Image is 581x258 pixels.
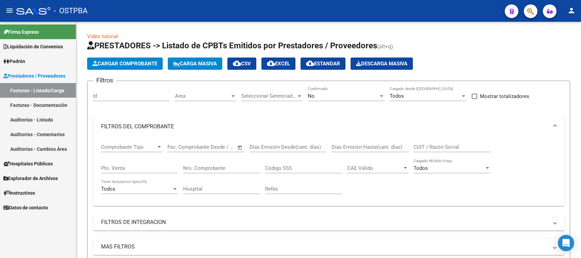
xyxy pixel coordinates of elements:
[101,186,115,192] span: Todos
[480,92,529,100] span: Mostrar totalizadores
[101,243,548,251] mat-panel-title: MAS FILTROS
[87,41,377,50] span: PRESTADORES -> Listado de CPBTs Emitidos por Prestadores / Proveedores
[93,138,564,206] div: FILTROS DEL COMPROBANTE
[101,123,548,130] mat-panel-title: FILTROS DEL COMPROBANTE
[227,58,256,70] button: CSV
[93,76,116,85] h3: Filtros
[87,58,163,70] button: Cargar Comprobante
[241,93,296,99] span: Seleccionar Gerenciador
[351,58,413,70] app-download-masive: Descarga masiva de comprobantes (adjuntos)
[306,61,340,67] span: Estandar
[3,58,25,65] span: Padrón
[233,59,241,67] mat-icon: cloud_download
[196,144,229,150] input: End date
[414,165,428,171] span: Todos
[3,189,35,197] span: Instructivos
[567,6,576,15] mat-icon: person
[175,93,230,99] span: Area
[377,43,393,50] span: (alt+q)
[351,58,413,70] button: Descarga Masiva
[233,61,251,67] span: CSV
[267,59,275,67] mat-icon: cloud_download
[236,144,244,151] button: Open calendar
[301,58,345,70] button: Estandar
[93,116,564,138] mat-expansion-panel-header: FILTROS DEL COMPROBANTE
[54,3,87,18] span: - OSTPBA
[87,33,118,39] a: Video tutorial
[93,239,564,255] mat-expansion-panel-header: MAS FILTROS
[173,61,217,67] span: Carga Masiva
[308,93,314,99] span: No
[93,61,157,67] span: Cargar Comprobante
[101,219,548,226] mat-panel-title: FILTROS DE INTEGRACION
[3,43,63,50] span: Liquidación de Convenios
[390,93,404,99] span: Todos
[356,61,407,67] span: Descarga Masiva
[267,61,290,67] span: EXCEL
[93,214,564,230] mat-expansion-panel-header: FILTROS DE INTEGRACION
[3,72,65,80] span: Prestadores / Proveedores
[261,58,295,70] button: EXCEL
[101,144,156,150] span: Comprobante Tipo
[168,58,222,70] button: Carga Masiva
[558,235,574,251] div: Open Intercom Messenger
[306,59,314,67] mat-icon: cloud_download
[167,144,190,150] input: Start date
[5,6,14,15] mat-icon: menu
[3,160,53,167] span: Hospitales Públicos
[3,175,58,182] span: Explorador de Archivos
[347,165,402,171] span: CAE Válido
[3,204,48,211] span: Datos de contacto
[3,28,39,36] span: Firma Express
